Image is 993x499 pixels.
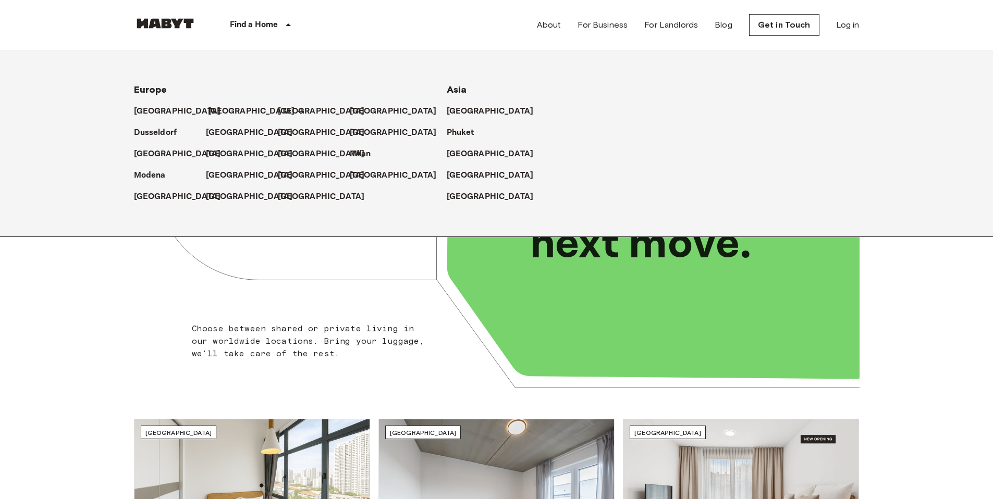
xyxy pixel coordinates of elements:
[206,127,303,139] a: [GEOGRAPHIC_DATA]
[350,148,371,160] p: Milan
[350,105,437,118] p: [GEOGRAPHIC_DATA]
[447,127,485,139] a: Phuket
[134,18,197,29] img: Habyt
[447,127,474,139] p: Phuket
[350,148,382,160] a: Milan
[537,19,561,31] a: About
[447,148,544,160] a: [GEOGRAPHIC_DATA]
[447,169,534,182] p: [GEOGRAPHIC_DATA]
[134,148,221,160] p: [GEOGRAPHIC_DATA]
[206,169,293,182] p: [GEOGRAPHIC_DATA]
[350,127,437,139] p: [GEOGRAPHIC_DATA]
[134,127,177,139] p: Dusseldorf
[278,148,375,160] a: [GEOGRAPHIC_DATA]
[447,84,467,95] span: Asia
[206,191,303,203] a: [GEOGRAPHIC_DATA]
[350,127,447,139] a: [GEOGRAPHIC_DATA]
[530,166,843,271] p: Unlock your next move.
[278,105,365,118] p: [GEOGRAPHIC_DATA]
[134,148,231,160] a: [GEOGRAPHIC_DATA]
[134,105,221,118] p: [GEOGRAPHIC_DATA]
[206,148,293,160] p: [GEOGRAPHIC_DATA]
[447,105,534,118] p: [GEOGRAPHIC_DATA]
[230,19,278,31] p: Find a Home
[749,14,819,36] a: Get in Touch
[836,19,860,31] a: Log in
[278,127,375,139] a: [GEOGRAPHIC_DATA]
[644,19,698,31] a: For Landlords
[578,19,628,31] a: For Business
[278,169,365,182] p: [GEOGRAPHIC_DATA]
[447,191,544,203] a: [GEOGRAPHIC_DATA]
[208,105,305,118] a: [GEOGRAPHIC_DATA]
[447,169,544,182] a: [GEOGRAPHIC_DATA]
[134,105,231,118] a: [GEOGRAPHIC_DATA]
[134,191,231,203] a: [GEOGRAPHIC_DATA]
[134,191,221,203] p: [GEOGRAPHIC_DATA]
[206,191,293,203] p: [GEOGRAPHIC_DATA]
[634,429,701,436] span: [GEOGRAPHIC_DATA]
[390,429,457,436] span: [GEOGRAPHIC_DATA]
[134,84,167,95] span: Europe
[145,429,212,436] span: [GEOGRAPHIC_DATA]
[206,127,293,139] p: [GEOGRAPHIC_DATA]
[278,169,375,182] a: [GEOGRAPHIC_DATA]
[278,127,365,139] p: [GEOGRAPHIC_DATA]
[447,105,544,118] a: [GEOGRAPHIC_DATA]
[278,105,375,118] a: [GEOGRAPHIC_DATA]
[350,169,447,182] a: [GEOGRAPHIC_DATA]
[278,191,375,203] a: [GEOGRAPHIC_DATA]
[134,127,188,139] a: Dusseldorf
[350,105,447,118] a: [GEOGRAPHIC_DATA]
[192,322,431,360] p: Choose between shared or private living in our worldwide locations. Bring your luggage, we'll tak...
[206,169,303,182] a: [GEOGRAPHIC_DATA]
[208,105,295,118] p: [GEOGRAPHIC_DATA]
[206,148,303,160] a: [GEOGRAPHIC_DATA]
[447,148,534,160] p: [GEOGRAPHIC_DATA]
[350,169,437,182] p: [GEOGRAPHIC_DATA]
[278,148,365,160] p: [GEOGRAPHIC_DATA]
[278,191,365,203] p: [GEOGRAPHIC_DATA]
[134,169,166,182] p: Modena
[715,19,732,31] a: Blog
[447,191,534,203] p: [GEOGRAPHIC_DATA]
[134,169,176,182] a: Modena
